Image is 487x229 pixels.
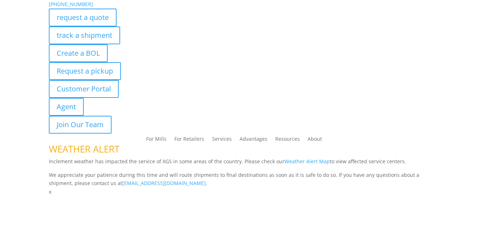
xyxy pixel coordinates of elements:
a: Customer Portal [49,80,119,98]
a: Weather Alert Map [284,158,330,165]
a: Join Our Team [49,116,112,134]
a: track a shipment [49,26,120,44]
a: Request a pickup [49,62,121,80]
a: Advantages [240,136,267,144]
a: Services [212,136,232,144]
a: [PHONE_NUMBER] [49,1,93,8]
a: Resources [275,136,300,144]
p: x [49,188,439,196]
a: About [308,136,322,144]
a: For Mills [146,136,166,144]
a: For Retailers [174,136,204,144]
p: Complete the form below and a member of our team will be in touch within 24 hours. [49,210,439,219]
span: WEATHER ALERT [49,143,119,155]
a: Agent [49,98,84,116]
h1: Contact Us [49,196,439,210]
a: [EMAIL_ADDRESS][DOMAIN_NAME] [122,180,206,186]
p: We appreciate your patience during this time and will route shipments to final destinations as so... [49,171,439,188]
a: Create a BOL [49,44,108,62]
p: Inclement weather has impacted the service of XGS in some areas of the country. Please check our ... [49,157,439,171]
a: request a quote [49,9,117,26]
